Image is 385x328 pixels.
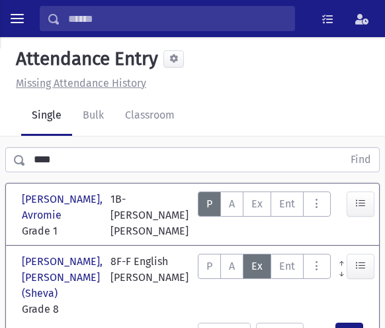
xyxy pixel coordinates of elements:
[198,191,331,239] div: AttTypes
[343,148,379,172] button: Find
[22,301,97,317] span: Grade 8
[251,260,263,272] span: Ex
[11,77,146,89] a: Missing Attendance History
[251,197,263,210] span: Ex
[22,223,97,239] span: Grade 1
[198,254,331,317] div: AttTypes
[206,197,212,210] span: P
[22,254,105,301] span: [PERSON_NAME], [PERSON_NAME] (Sheva)
[5,7,29,30] button: toggle menu
[72,97,114,136] a: Bulk
[229,260,235,272] span: A
[21,97,72,136] a: Single
[206,260,212,272] span: P
[110,254,189,317] div: 8F-F English [PERSON_NAME]
[60,6,294,31] input: Search
[279,197,295,210] span: Ent
[11,48,158,70] h5: Attendance Entry
[114,97,185,136] a: Classroom
[229,197,235,210] span: A
[16,77,146,89] u: Missing Attendance History
[22,191,105,223] span: [PERSON_NAME], Avromie
[279,260,295,272] span: Ent
[110,191,189,239] div: 1B-[PERSON_NAME] [PERSON_NAME]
